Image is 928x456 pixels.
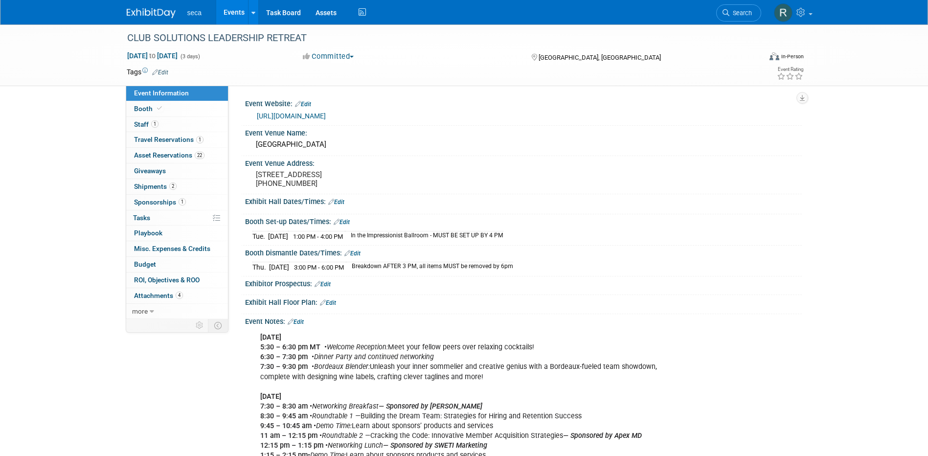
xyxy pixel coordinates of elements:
div: Exhibitor Prospectus: [245,276,802,289]
b: — Sponsored by Apex MD [563,432,642,440]
a: ROI, Objectives & ROO [126,273,228,288]
img: ExhibitDay [127,8,176,18]
a: Edit [315,281,331,288]
div: Event Website: [245,96,802,109]
div: Exhibit Hall Floor Plan: [245,295,802,308]
span: Misc. Expenses & Credits [134,245,210,252]
span: 1:00 PM - 4:00 PM [293,233,343,240]
span: 22 [195,152,204,159]
b: 7:30 – 9:30 pm • [260,363,314,371]
i: Booth reservation complete [157,106,162,111]
td: Personalize Event Tab Strip [191,319,208,332]
i: Roundtable 2 — [322,432,370,440]
img: Format-Inperson.png [770,52,779,60]
span: Attachments [134,292,183,299]
span: Booth [134,105,164,113]
div: Exhibit Hall Dates/Times: [245,194,802,207]
td: Thu. [252,262,269,273]
span: 2 [169,182,177,190]
b: — Sponsored by [PERSON_NAME] [379,402,482,410]
pre: [STREET_ADDRESS] [PHONE_NUMBER] [256,170,466,188]
b: 7:30 – 8:30 am • [260,402,312,410]
a: Booth [126,101,228,116]
a: Event Information [126,86,228,101]
a: Playbook [126,226,228,241]
b: 12:15 pm – 1:15 pm • [260,441,328,450]
td: In the Impressionist Ballroom - MUST BE SET UP BY 4 PM [345,231,503,241]
i: Roundtable 1 — [312,412,361,420]
div: Booth Dismantle Dates/Times: [245,246,802,258]
a: Giveaways [126,163,228,179]
b: [DATE] [260,392,281,401]
i: Demo Time: [316,422,352,430]
td: Breakdown AFTER 3 PM, all items MUST be removed by 6pm [346,262,513,273]
i: Bordeaux Blender: [314,363,370,371]
div: Event Notes: [245,314,802,327]
a: Tasks [126,210,228,226]
b: — Sponsored by SWETI Marketing [383,441,487,450]
a: Misc. Expenses & Credits [126,241,228,256]
span: [DATE] [DATE] [127,51,178,60]
div: Event Venue Address: [245,156,802,168]
span: 1 [179,198,186,205]
span: 1 [151,120,158,128]
span: Budget [134,260,156,268]
b: 6:30 – 7:30 pm • [260,353,314,361]
span: Search [729,9,752,17]
a: [URL][DOMAIN_NAME] [257,112,326,120]
span: Sponsorships [134,198,186,206]
a: Sponsorships1 [126,195,228,210]
b: 5:30 – 6:30 pm MT • [260,343,327,351]
button: Committed [299,51,358,62]
div: Event Rating [777,67,803,72]
a: more [126,304,228,319]
a: Attachments4 [126,288,228,303]
i: Networking Lunch [328,441,487,450]
td: Tags [127,67,168,77]
span: Event Information [134,89,189,97]
b: 8:30 – 9:45 am • [260,412,312,420]
a: Travel Reservations1 [126,132,228,147]
span: 3:00 PM - 6:00 PM [294,264,344,271]
a: Budget [126,257,228,272]
td: Tue. [252,231,268,241]
span: ROI, Objectives & ROO [134,276,200,284]
b: [DATE] [260,333,281,342]
span: Tasks [133,214,150,222]
span: more [132,307,148,315]
b: 11 am – 12:15 pm • [260,432,322,440]
div: Booth Set-up Dates/Times: [245,214,802,227]
div: CLUB SOLUTIONS LEADERSHIP RETREAT [124,29,747,47]
span: 4 [176,292,183,299]
i: Welcome Reception: [327,343,388,351]
a: Edit [288,319,304,325]
span: Shipments [134,182,177,190]
a: Asset Reservations22 [126,148,228,163]
span: Travel Reservations [134,136,204,143]
td: [DATE] [269,262,289,273]
span: Asset Reservations [134,151,204,159]
div: [GEOGRAPHIC_DATA] [252,137,794,152]
div: Event Venue Name: [245,126,802,138]
span: seca [187,9,202,17]
span: to [148,52,157,60]
td: [DATE] [268,231,288,241]
span: Giveaways [134,167,166,175]
a: Edit [152,69,168,76]
i: Networking Breakfast [312,402,482,410]
a: Staff1 [126,117,228,132]
div: Event Format [703,51,804,66]
a: Edit [295,101,311,108]
span: [GEOGRAPHIC_DATA], [GEOGRAPHIC_DATA] [539,54,661,61]
a: Shipments2 [126,179,228,194]
span: Playbook [134,229,162,237]
a: Edit [328,199,344,205]
i: Dinner Party and continued networking [314,353,434,361]
a: Search [716,4,761,22]
b: 9:45 – 10:45 am • [260,422,316,430]
div: In-Person [781,53,804,60]
img: Rachel Jordan [774,3,792,22]
span: (3 days) [180,53,200,60]
a: Edit [320,299,336,306]
span: Staff [134,120,158,128]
